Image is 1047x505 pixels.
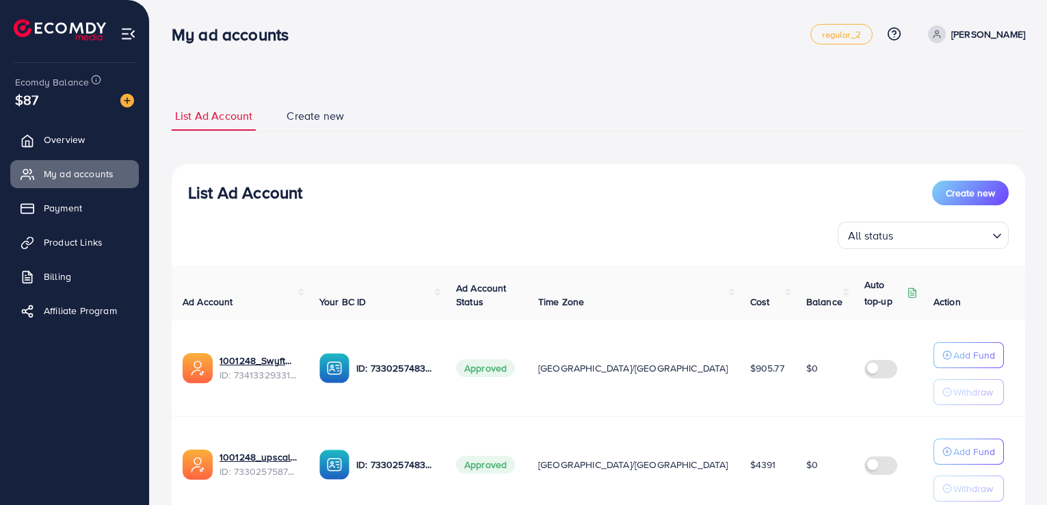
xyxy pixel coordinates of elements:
span: $4391 [750,458,776,471]
p: ID: 7330257483837046786 [356,456,434,473]
span: ID: 7330257587776176129 [220,465,297,478]
span: Payment [44,201,82,215]
a: 1001248_SwyftBazar_1709287295001 [220,354,297,367]
span: $0 [806,361,818,375]
img: ic-ba-acc.ded83a64.svg [319,450,349,480]
span: Approved [456,359,515,377]
span: $905.77 [750,361,784,375]
span: [GEOGRAPHIC_DATA]/[GEOGRAPHIC_DATA] [538,361,728,375]
button: Withdraw [933,379,1004,405]
a: 1001248_upscale_1706708621526 [220,450,297,464]
img: image [120,94,134,107]
span: Affiliate Program [44,304,117,318]
span: Ad Account Status [456,281,507,309]
h3: My ad accounts [172,25,300,44]
p: [PERSON_NAME] [951,26,1025,42]
p: Auto top-up [864,276,904,309]
span: Ad Account [183,295,233,309]
span: ID: 7341332933191680001 [220,368,297,382]
button: Add Fund [933,342,1004,368]
span: $0 [806,458,818,471]
p: Add Fund [953,443,995,460]
span: Ecomdy Balance [15,75,89,89]
img: logo [14,19,106,40]
span: Your BC ID [319,295,367,309]
span: [GEOGRAPHIC_DATA]/[GEOGRAPHIC_DATA] [538,458,728,471]
span: Action [933,295,961,309]
span: Create new [287,108,344,124]
span: $87 [15,90,38,109]
h3: List Ad Account [188,183,302,203]
span: Cost [750,295,770,309]
p: ID: 7330257483837046786 [356,360,434,376]
span: Balance [806,295,843,309]
a: regular_2 [810,24,872,44]
span: List Ad Account [175,108,252,124]
a: Payment [10,194,139,222]
span: Overview [44,133,85,146]
span: Approved [456,456,515,474]
span: Create new [946,186,995,200]
img: ic-ba-acc.ded83a64.svg [319,353,349,383]
span: Billing [44,270,71,283]
a: Affiliate Program [10,297,139,324]
a: Billing [10,263,139,290]
button: Create new [932,181,1009,205]
a: [PERSON_NAME] [923,25,1025,43]
div: <span class='underline'>1001248_upscale_1706708621526</span></br>7330257587776176129 [220,450,297,478]
div: <span class='underline'>1001248_SwyftBazar_1709287295001</span></br>7341332933191680001 [220,354,297,382]
p: Add Fund [953,347,995,363]
a: My ad accounts [10,160,139,187]
img: menu [120,26,136,42]
p: Withdraw [953,480,993,497]
div: Search for option [838,222,1009,249]
button: Withdraw [933,476,1004,502]
p: Withdraw [953,384,993,400]
span: Product Links [44,235,103,249]
input: Search for option [898,223,987,246]
span: All status [845,226,897,246]
img: ic-ads-acc.e4c84228.svg [183,450,213,480]
span: regular_2 [822,30,860,39]
span: My ad accounts [44,167,114,181]
a: Overview [10,126,139,153]
a: Product Links [10,229,139,256]
iframe: Chat [989,443,1037,495]
span: Time Zone [538,295,584,309]
button: Add Fund [933,439,1004,465]
img: ic-ads-acc.e4c84228.svg [183,353,213,383]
